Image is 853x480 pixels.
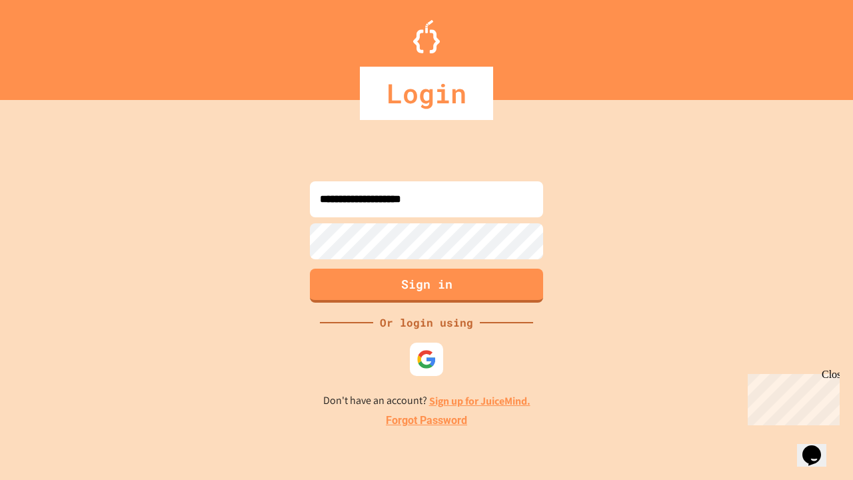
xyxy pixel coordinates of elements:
a: Sign up for JuiceMind. [429,394,530,408]
img: google-icon.svg [417,349,436,369]
div: Chat with us now!Close [5,5,92,85]
button: Sign in [310,269,543,303]
a: Forgot Password [386,413,467,429]
div: Or login using [373,315,480,331]
iframe: chat widget [797,427,840,467]
iframe: chat widget [742,369,840,425]
p: Don't have an account? [323,393,530,409]
div: Login [360,67,493,120]
img: Logo.svg [413,20,440,53]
